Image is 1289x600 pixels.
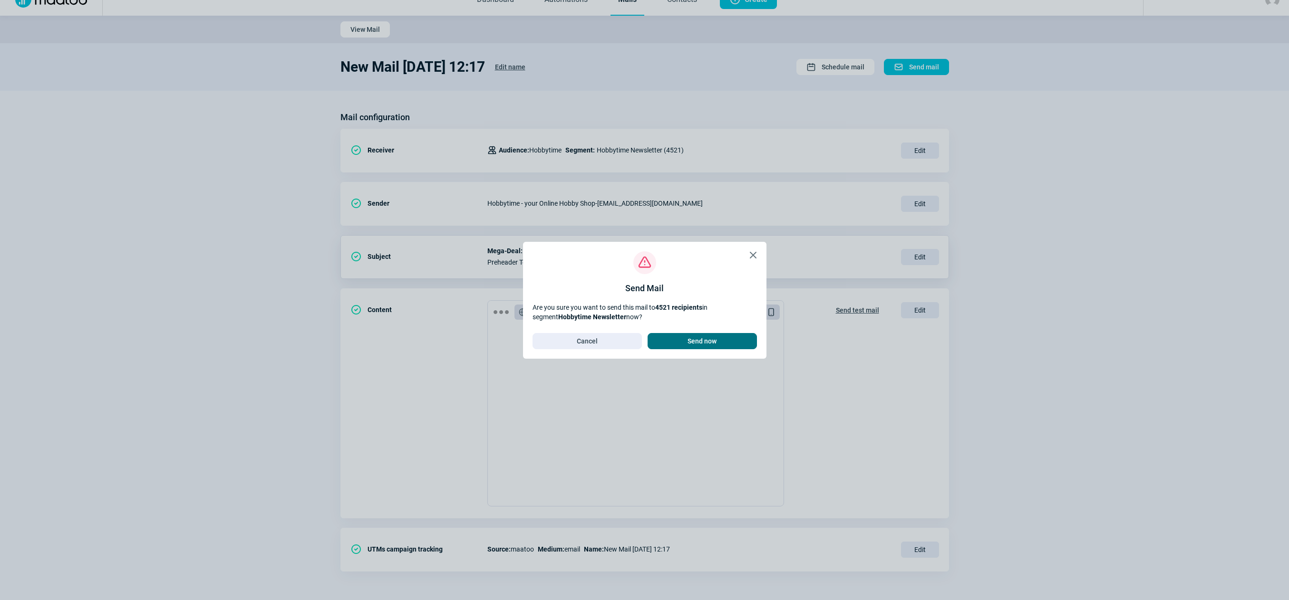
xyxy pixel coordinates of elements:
button: Send now [648,333,757,349]
div: Are you sure you want to send this mail to in segment now? [533,303,757,322]
strong: Hobbytime Newsletter [558,313,626,321]
div: Send Mail [625,282,664,295]
strong: 4521 recipients [655,304,702,311]
span: Send now [688,333,717,349]
button: Cancel [533,333,642,349]
span: Cancel [577,333,598,349]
